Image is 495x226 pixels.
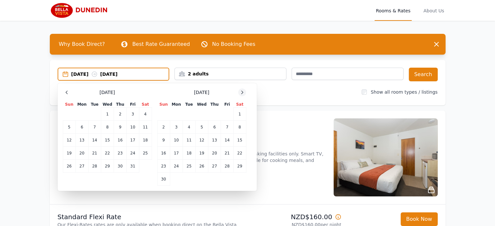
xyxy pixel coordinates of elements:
td: 10 [127,121,139,134]
td: 4 [139,108,152,121]
th: Sun [157,101,170,108]
td: 13 [76,134,88,147]
td: 17 [170,147,183,160]
td: 2 [114,108,127,121]
td: 8 [233,121,246,134]
label: Show all room types / listings [371,89,437,95]
td: 7 [221,121,233,134]
td: 17 [127,134,139,147]
td: 5 [195,121,208,134]
th: Wed [101,101,114,108]
th: Thu [114,101,127,108]
td: 6 [76,121,88,134]
p: Standard Flexi Rate [58,212,245,221]
td: 18 [183,147,195,160]
td: 31 [127,160,139,173]
td: 24 [127,147,139,160]
td: 20 [76,147,88,160]
td: 25 [139,147,152,160]
td: 1 [101,108,114,121]
td: 19 [63,147,76,160]
div: 2 adults [175,71,286,77]
td: 26 [63,160,76,173]
td: 20 [208,147,221,160]
td: 21 [88,147,101,160]
td: 22 [101,147,114,160]
span: Why Book Direct? [54,38,110,51]
p: No Booking Fees [212,40,255,48]
td: 3 [170,121,183,134]
td: 30 [157,173,170,186]
td: 21 [221,147,233,160]
td: 30 [114,160,127,173]
p: Best Rate Guaranteed [132,40,190,48]
td: 28 [88,160,101,173]
td: 13 [208,134,221,147]
th: Wed [195,101,208,108]
th: Tue [183,101,195,108]
td: 14 [88,134,101,147]
td: 8 [101,121,114,134]
th: Mon [76,101,88,108]
td: 3 [127,108,139,121]
td: 18 [139,134,152,147]
span: [DATE] [194,89,209,96]
td: 23 [114,147,127,160]
td: 9 [157,134,170,147]
td: 22 [233,147,246,160]
td: 12 [195,134,208,147]
th: Thu [208,101,221,108]
td: 24 [170,160,183,173]
td: 26 [195,160,208,173]
td: 25 [183,160,195,173]
td: 2 [157,121,170,134]
td: 12 [63,134,76,147]
td: 28 [221,160,233,173]
th: Fri [221,101,233,108]
th: Sat [233,101,246,108]
td: 16 [157,147,170,160]
td: 9 [114,121,127,134]
button: Search [409,68,438,81]
td: 19 [195,147,208,160]
button: Book Now [401,212,438,226]
td: 16 [114,134,127,147]
th: Mon [170,101,183,108]
td: 14 [221,134,233,147]
td: 11 [139,121,152,134]
td: 15 [101,134,114,147]
td: 23 [157,160,170,173]
th: Sun [63,101,76,108]
p: NZD$160.00 [250,212,341,221]
td: 10 [170,134,183,147]
td: 1 [233,108,246,121]
img: Bella Vista Dunedin [50,3,112,18]
td: 5 [63,121,76,134]
div: [DATE] [DATE] [71,71,169,77]
th: Sat [139,101,152,108]
span: [DATE] [100,89,115,96]
td: 7 [88,121,101,134]
td: 27 [208,160,221,173]
td: 29 [233,160,246,173]
td: 4 [183,121,195,134]
td: 11 [183,134,195,147]
td: 29 [101,160,114,173]
th: Tue [88,101,101,108]
td: 15 [233,134,246,147]
th: Fri [127,101,139,108]
td: 6 [208,121,221,134]
td: 27 [76,160,88,173]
